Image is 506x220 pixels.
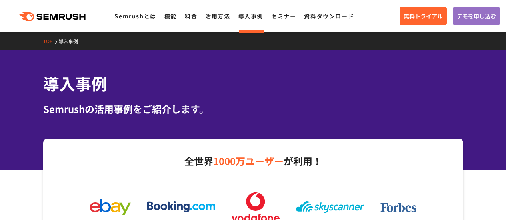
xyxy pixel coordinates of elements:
[304,12,354,20] a: 資料ダウンロード
[453,7,500,25] a: デモを申し込む
[43,38,59,44] a: TOP
[296,201,364,213] img: skyscanner
[400,7,447,25] a: 無料トライアル
[380,203,416,212] img: forbes
[271,12,296,20] a: セミナー
[238,12,263,20] a: 導入事例
[164,12,177,20] a: 機能
[90,199,131,215] img: ebay
[82,153,424,169] p: 全世界 が利用！
[213,154,284,168] span: 1000万ユーザー
[205,12,230,20] a: 活用方法
[457,12,496,20] span: デモを申し込む
[59,38,84,44] a: 導入事例
[185,12,197,20] a: 料金
[404,12,443,20] span: 無料トライアル
[43,102,463,116] div: Semrushの活用事例をご紹介します。
[147,201,215,212] img: booking
[43,72,463,95] h1: 導入事例
[114,12,156,20] a: Semrushとは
